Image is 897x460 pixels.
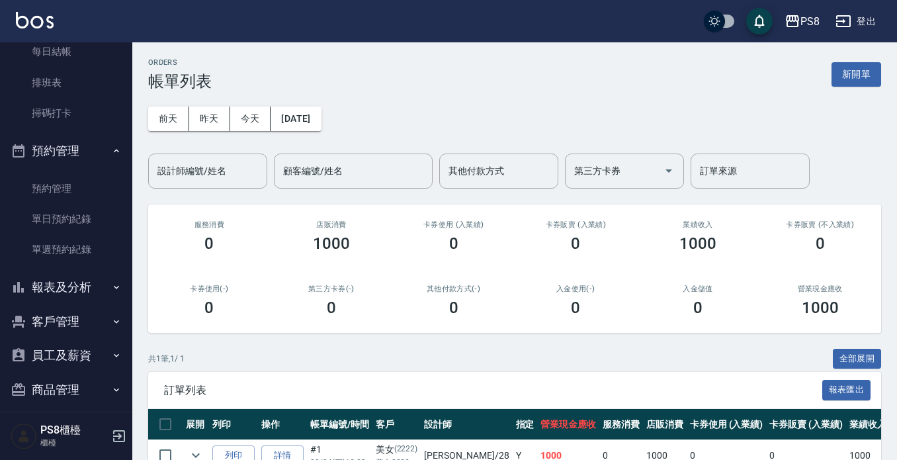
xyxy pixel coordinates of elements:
[653,285,744,293] h2: 入金儲值
[40,437,108,449] p: 櫃檯
[531,285,621,293] h2: 入金使用(-)
[693,299,703,317] h3: 0
[5,406,127,441] button: 資料設定
[775,220,865,229] h2: 卡券販賣 (不入業績)
[822,383,871,396] a: 報表匯出
[571,234,580,253] h3: 0
[643,409,687,440] th: 店販消費
[5,68,127,98] a: 排班表
[531,220,621,229] h2: 卡券販賣 (入業績)
[571,299,580,317] h3: 0
[5,270,127,304] button: 報表及分析
[5,134,127,168] button: 預約管理
[421,409,512,440] th: 設計師
[5,338,127,373] button: 員工及薪資
[189,107,230,131] button: 昨天
[832,62,881,87] button: 新開單
[846,409,890,440] th: 業績收入
[148,107,189,131] button: 前天
[16,12,54,28] img: Logo
[5,304,127,339] button: 客戶管理
[687,409,767,440] th: 卡券使用 (入業績)
[658,160,679,181] button: Open
[449,234,458,253] h3: 0
[40,424,108,437] h5: PS8櫃檯
[449,299,458,317] h3: 0
[258,409,307,440] th: 操作
[537,409,599,440] th: 營業現金應收
[779,8,825,35] button: PS8
[327,299,336,317] h3: 0
[376,443,418,457] div: 美女
[286,220,377,229] h2: 店販消費
[5,173,127,204] a: 預約管理
[775,285,865,293] h2: 營業現金應收
[833,349,882,369] button: 全部展開
[832,68,881,80] a: 新開單
[286,285,377,293] h2: 第三方卡券(-)
[5,234,127,265] a: 單週預約紀錄
[830,9,881,34] button: 登出
[148,58,212,67] h2: ORDERS
[230,107,271,131] button: 今天
[313,234,350,253] h3: 1000
[5,98,127,128] a: 掃碼打卡
[653,220,744,229] h2: 業績收入
[408,220,499,229] h2: 卡券使用 (入業績)
[372,409,421,440] th: 客戶
[148,72,212,91] h3: 帳單列表
[204,299,214,317] h3: 0
[204,234,214,253] h3: 0
[800,13,820,30] div: PS8
[408,285,499,293] h2: 其他付款方式(-)
[5,204,127,234] a: 單日預約紀錄
[394,443,418,457] p: (2222)
[513,409,538,440] th: 指定
[271,107,321,131] button: [DATE]
[148,353,185,365] p: 共 1 筆, 1 / 1
[164,285,255,293] h2: 卡券使用(-)
[209,409,258,440] th: 列印
[802,299,839,317] h3: 1000
[599,409,643,440] th: 服務消費
[5,373,127,407] button: 商品管理
[816,234,825,253] h3: 0
[11,423,37,449] img: Person
[164,220,255,229] h3: 服務消費
[679,234,716,253] h3: 1000
[5,36,127,67] a: 每日結帳
[307,409,372,440] th: 帳單編號/時間
[822,380,871,400] button: 報表匯出
[766,409,846,440] th: 卡券販賣 (入業績)
[183,409,209,440] th: 展開
[164,384,822,397] span: 訂單列表
[746,8,773,34] button: save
